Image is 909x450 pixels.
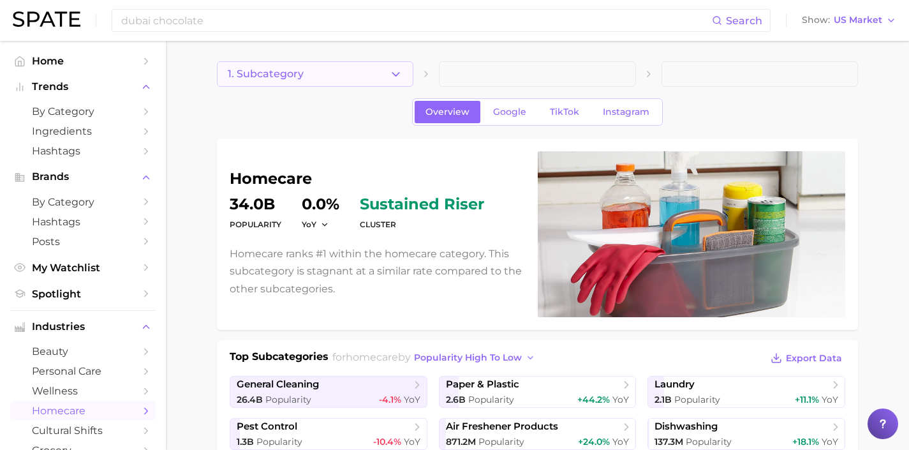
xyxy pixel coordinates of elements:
[230,245,522,297] p: Homecare ranks #1 within the homecare category. This subcategory is stagnant at a similar rate co...
[32,105,134,117] span: by Category
[237,379,319,391] span: general cleaning
[654,436,683,447] span: 137.3m
[373,436,401,447] span: -10.4%
[32,405,134,417] span: homecare
[786,353,842,364] span: Export Data
[482,101,537,123] a: Google
[468,394,514,405] span: Popularity
[404,436,420,447] span: YoY
[10,284,156,304] a: Spotlight
[32,125,134,137] span: Ingredients
[478,436,524,447] span: Popularity
[654,394,672,405] span: 2.1b
[217,61,413,87] button: 1. Subcategory
[32,288,134,300] span: Spotlight
[346,351,398,363] span: homecare
[10,77,156,96] button: Trends
[404,394,420,405] span: YoY
[32,385,134,397] span: wellness
[10,317,156,336] button: Industries
[10,167,156,186] button: Brands
[647,376,845,408] a: laundry2.1b Popularity+11.1% YoY
[10,421,156,440] a: cultural shifts
[32,262,134,274] span: My Watchlist
[332,351,539,363] span: for by
[360,197,484,212] span: sustained riser
[32,321,134,333] span: Industries
[302,197,339,212] dd: 0.0%
[32,345,134,357] span: beauty
[834,17,882,24] span: US Market
[32,236,134,248] span: Posts
[647,418,845,450] a: dishwashing137.3m Popularity+18.1% YoY
[237,421,297,433] span: pest control
[612,436,629,447] span: YoY
[439,376,637,408] a: paper & plastic2.6b Popularity+44.2% YoY
[592,101,660,123] a: Instagram
[414,352,522,363] span: popularity high to low
[302,219,316,230] span: YoY
[603,107,649,117] span: Instagram
[654,421,718,433] span: dishwashing
[795,394,819,405] span: +11.1%
[10,232,156,251] a: Posts
[654,379,695,391] span: laundry
[230,376,427,408] a: general cleaning26.4b Popularity-4.1% YoY
[32,365,134,377] span: personal care
[792,436,819,447] span: +18.1%
[230,217,281,232] dt: Popularity
[32,145,134,157] span: Hashtags
[10,51,156,71] a: Home
[32,171,134,183] span: Brands
[120,10,712,31] input: Search here for a brand, industry, or ingredient
[10,101,156,121] a: by Category
[230,171,522,186] h1: homecare
[439,418,637,450] a: air freshener products871.2m Popularity+24.0% YoY
[674,394,720,405] span: Popularity
[10,258,156,278] a: My Watchlist
[726,15,762,27] span: Search
[379,394,401,405] span: -4.1%
[10,141,156,161] a: Hashtags
[446,436,476,447] span: 871.2m
[228,68,304,80] span: 1. Subcategory
[802,17,830,24] span: Show
[446,379,519,391] span: paper & plastic
[10,192,156,212] a: by Category
[578,436,610,447] span: +24.0%
[10,361,156,381] a: personal care
[550,107,579,117] span: TikTok
[302,219,329,230] button: YoY
[446,394,466,405] span: 2.6b
[493,107,526,117] span: Google
[265,394,311,405] span: Popularity
[539,101,590,123] a: TikTok
[237,436,254,447] span: 1.3b
[799,12,899,29] button: ShowUS Market
[230,349,329,368] h1: Top Subcategories
[10,381,156,401] a: wellness
[425,107,469,117] span: Overview
[237,394,263,405] span: 26.4b
[767,349,845,367] button: Export Data
[32,81,134,93] span: Trends
[446,421,558,433] span: air freshener products
[415,101,480,123] a: Overview
[822,394,838,405] span: YoY
[32,216,134,228] span: Hashtags
[10,401,156,421] a: homecare
[256,436,302,447] span: Popularity
[32,55,134,67] span: Home
[230,197,281,212] dd: 34.0b
[411,349,539,366] button: popularity high to low
[360,217,484,232] dt: cluster
[32,424,134,437] span: cultural shifts
[686,436,732,447] span: Popularity
[822,436,838,447] span: YoY
[577,394,610,405] span: +44.2%
[10,121,156,141] a: Ingredients
[230,418,427,450] a: pest control1.3b Popularity-10.4% YoY
[32,196,134,208] span: by Category
[10,212,156,232] a: Hashtags
[10,341,156,361] a: beauty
